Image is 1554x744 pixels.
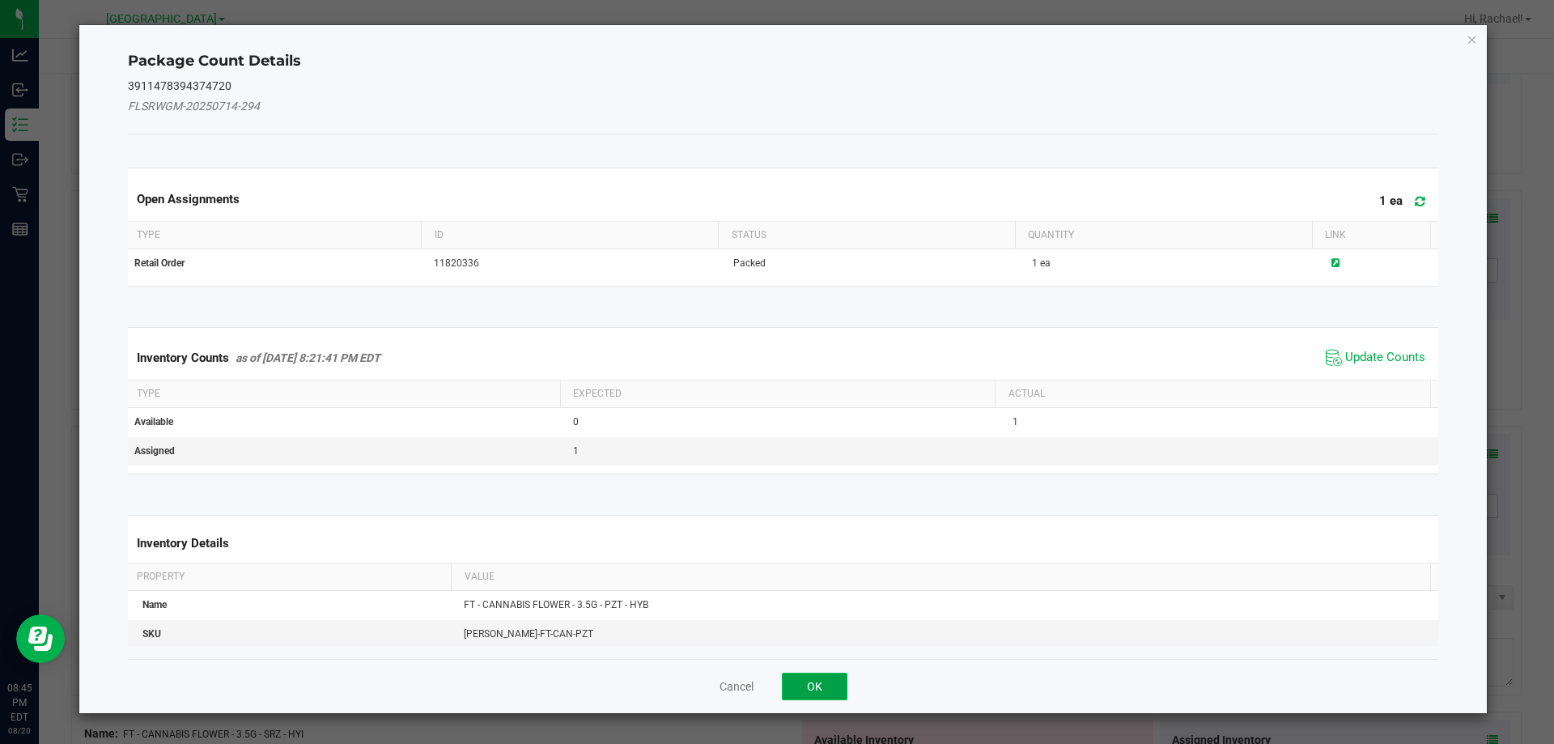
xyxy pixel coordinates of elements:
[137,388,160,399] span: Type
[782,673,847,700] button: OK
[16,614,65,663] iframe: Resource center
[720,678,754,695] button: Cancel
[1379,194,1386,209] span: 1
[435,229,444,240] span: ID
[142,599,167,610] span: Name
[1040,257,1051,269] span: ea
[1345,350,1425,366] span: Update Counts
[1390,194,1403,209] span: ea
[464,628,593,640] span: [PERSON_NAME]-FT-CAN-PZT
[128,51,1439,72] h4: Package Count Details
[137,571,185,582] span: Property
[137,192,240,206] span: Open Assignments
[434,257,479,269] span: 11820336
[128,100,1439,113] h5: FLSRWGM-20250714-294
[134,257,185,269] span: Retail Order
[128,80,1439,92] h5: 3911478394374720
[732,229,766,240] span: Status
[733,257,766,269] span: Packed
[573,416,579,427] span: 0
[1032,257,1038,269] span: 1
[1013,416,1018,427] span: 1
[573,388,622,399] span: Expected
[142,628,161,640] span: SKU
[134,445,175,457] span: Assigned
[137,536,229,551] span: Inventory Details
[1467,29,1478,49] button: Close
[465,571,495,582] span: Value
[137,351,229,365] span: Inventory Counts
[573,445,579,457] span: 1
[236,351,380,364] span: as of [DATE] 8:21:41 PM EDT
[137,229,160,240] span: Type
[134,416,173,427] span: Available
[1028,229,1074,240] span: Quantity
[1325,229,1346,240] span: Link
[1008,388,1045,399] span: Actual
[464,599,648,610] span: FT - CANNABIS FLOWER - 3.5G - PZT - HYB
